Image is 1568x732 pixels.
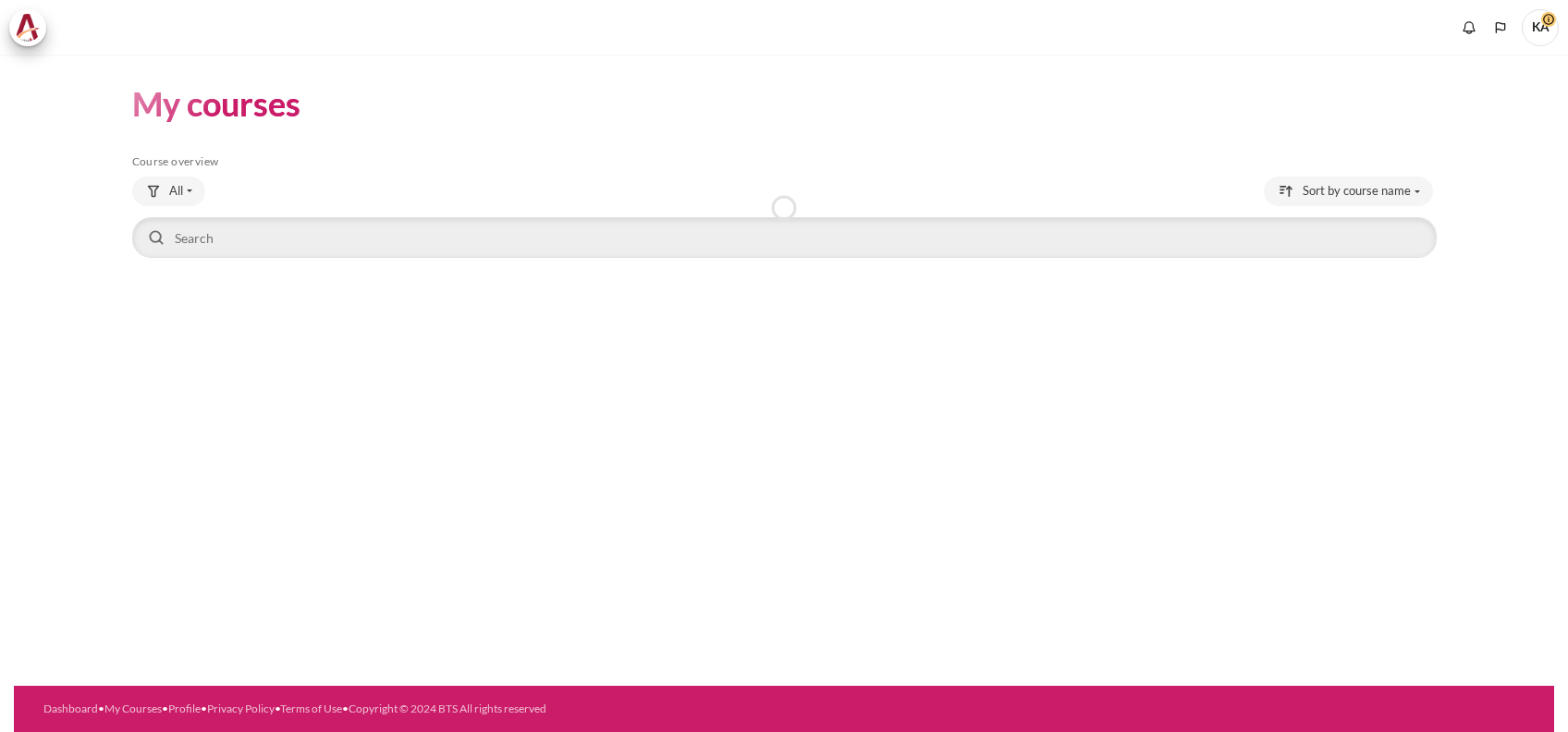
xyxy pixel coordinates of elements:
[1522,9,1559,46] a: User menu
[1487,14,1514,42] button: Languages
[349,701,546,715] a: Copyright © 2024 BTS All rights reserved
[280,701,342,715] a: Terms of Use
[132,217,1437,258] input: Search
[1522,9,1559,46] span: KA
[132,154,1437,169] h5: Course overview
[1455,14,1483,42] div: Show notification window with no new notifications
[1264,177,1433,206] button: Sorting drop-down menu
[15,14,41,42] img: Architeck
[168,701,201,715] a: Profile
[207,701,275,715] a: Privacy Policy
[43,701,871,717] div: • • • • •
[14,55,1554,289] section: Content
[132,177,205,206] button: Grouping drop-down menu
[43,701,98,715] a: Dashboard
[9,9,55,46] a: Architeck Architeck
[132,82,300,126] h1: My courses
[104,701,162,715] a: My Courses
[132,177,1437,262] div: Course overview controls
[1303,182,1411,201] span: Sort by course name
[169,182,183,201] span: All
